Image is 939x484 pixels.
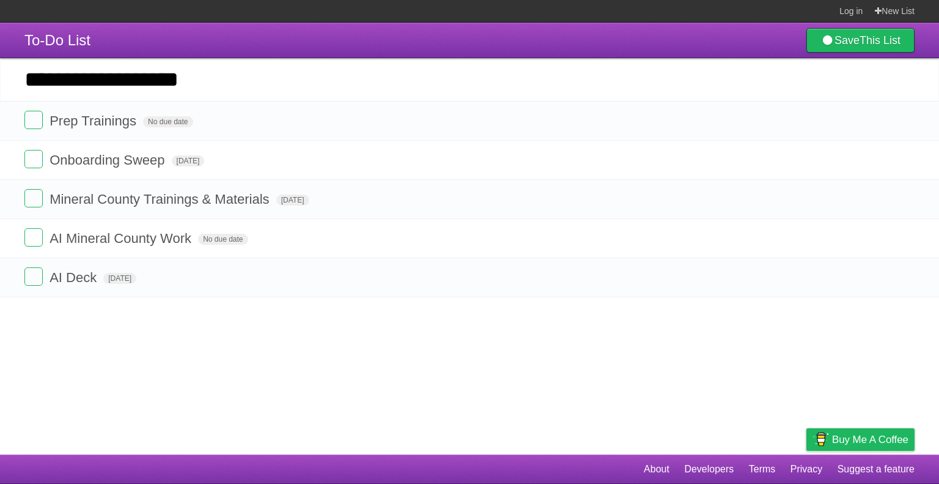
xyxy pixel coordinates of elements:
span: [DATE] [172,155,205,166]
span: No due date [143,116,193,127]
a: Terms [749,458,776,481]
label: Star task [840,228,863,248]
span: Mineral County Trainings & Materials [50,192,272,207]
a: Developers [684,458,734,481]
span: AI Mineral County Work [50,231,194,246]
a: Privacy [790,458,822,481]
a: Suggest a feature [838,458,915,481]
a: About [644,458,669,481]
a: SaveThis List [806,28,915,53]
span: Prep Trainings [50,113,139,128]
span: [DATE] [276,195,309,206]
label: Star task [840,111,863,131]
span: Onboarding Sweep [50,152,168,168]
label: Done [24,228,43,247]
a: Buy me a coffee [806,428,915,451]
span: Buy me a coffee [832,429,908,450]
span: [DATE] [103,273,136,284]
span: AI Deck [50,270,100,285]
label: Done [24,111,43,129]
b: This List [860,34,900,47]
label: Star task [840,267,863,288]
label: Star task [840,150,863,170]
span: No due date [198,234,248,245]
label: Done [24,150,43,168]
span: To-Do List [24,32,90,48]
label: Done [24,267,43,286]
img: Buy me a coffee [812,429,829,450]
label: Star task [840,189,863,209]
label: Done [24,189,43,207]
